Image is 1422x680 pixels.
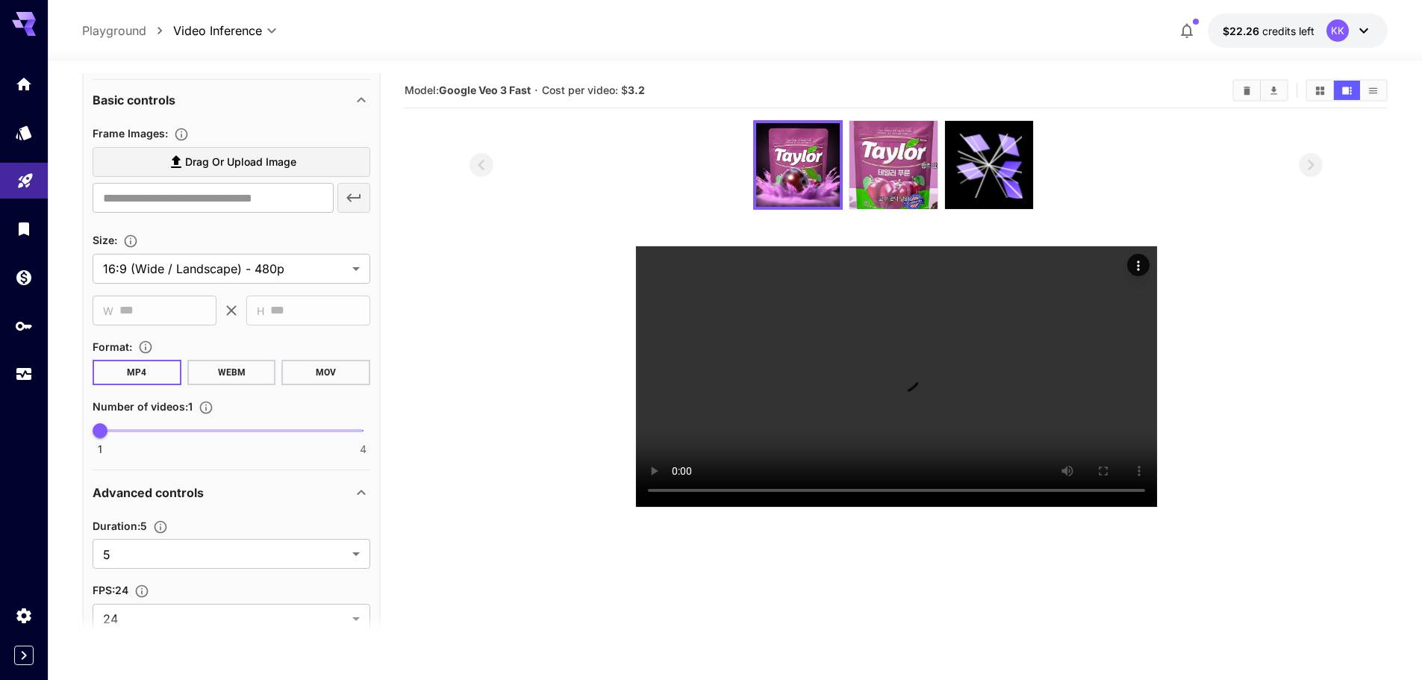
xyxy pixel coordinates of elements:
[93,234,117,246] span: Size :
[15,268,33,287] div: Wallet
[281,360,370,385] button: MOV
[1360,81,1386,100] button: Show videos in list view
[542,84,645,96] span: Cost per video: $
[93,475,370,511] div: Advanced controls
[1306,79,1388,102] div: Show videos in grid viewShow videos in video viewShow videos in list view
[93,147,370,178] label: Drag or upload image
[1223,25,1262,37] span: $22.26
[405,84,531,96] span: Model:
[117,234,144,249] button: Adjust the dimensions of the generated image by specifying its width and height in pixels, or sel...
[849,121,938,209] img: RVjgPQAAAAZJREFUAwCJPxwwyapdgwAAAABJRU5ErkJggg==
[93,400,193,413] span: Number of videos : 1
[93,360,181,385] button: MP4
[1262,25,1315,37] span: credits left
[14,646,34,665] button: Expand sidebar
[93,91,175,109] p: Basic controls
[93,127,168,140] span: Frame Images :
[103,302,113,319] span: W
[103,610,346,628] span: 24
[193,400,219,415] button: Specify how many videos to generate in a single request. Each video generation will be charged se...
[93,82,370,118] div: Basic controls
[15,606,33,625] div: Settings
[756,123,840,207] img: AAAABklEQVQDAJHHobUraafBAAAAAElFTkSuQmCC
[1326,19,1349,42] div: KK
[187,360,276,385] button: WEBM
[128,584,155,599] button: Set the fps
[534,81,538,99] p: ·
[439,84,531,96] b: Google Veo 3 Fast
[1232,79,1288,102] div: Clear videosDownload All
[103,260,346,278] span: 16:9 (Wide / Landscape) - 480p
[1208,13,1388,48] button: $22.26165KK
[173,22,262,40] span: Video Inference
[185,153,296,172] span: Drag or upload image
[147,520,174,534] button: Set the number of duration
[103,546,346,564] span: 5
[1261,81,1287,100] button: Download All
[82,22,146,40] a: Playground
[1223,23,1315,39] div: $22.26165
[93,484,204,502] p: Advanced controls
[82,22,173,40] nav: breadcrumb
[1234,81,1260,100] button: Clear videos
[257,302,264,319] span: H
[93,584,128,596] span: FPS : 24
[15,365,33,384] div: Usage
[98,442,102,457] span: 1
[360,442,367,457] span: 4
[15,123,33,142] div: Models
[1127,254,1150,276] div: Actions
[93,520,147,532] span: Duration : 5
[15,75,33,93] div: Home
[1307,81,1333,100] button: Show videos in grid view
[628,84,645,96] b: 3.2
[15,316,33,335] div: API Keys
[15,219,33,238] div: Library
[132,340,159,355] button: Choose the file format for the output video.
[168,127,195,142] button: Upload frame images.
[1334,81,1360,100] button: Show videos in video view
[93,340,132,353] span: Format :
[16,166,34,185] div: Playground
